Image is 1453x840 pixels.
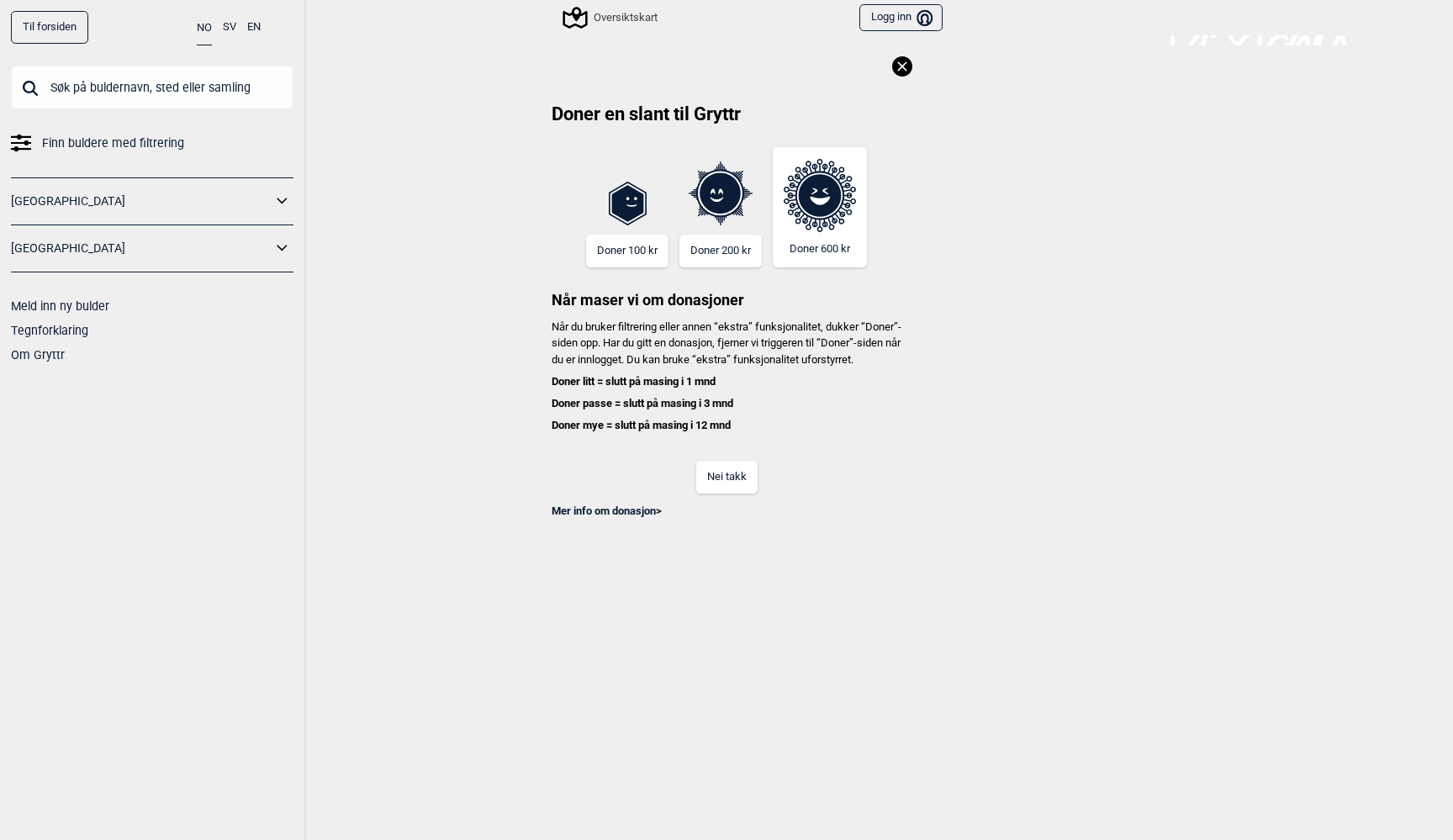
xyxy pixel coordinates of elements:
button: Doner 600 kr [773,147,867,267]
a: Tegnforklaring [11,324,88,337]
button: Doner 100 kr [586,235,668,267]
a: [GEOGRAPHIC_DATA] [11,189,272,214]
a: Meld inn ny bulder [11,299,109,313]
p: Når du bruker filtrering eller annen “ekstra” funksjonalitet, dukker “Doner”-siden opp. Har du gi... [541,319,912,434]
a: Til forsiden [11,11,88,44]
button: Logg inn [859,4,943,32]
a: [GEOGRAPHIC_DATA] [11,236,272,261]
b: Doner litt = slutt på masing i 1 mnd [552,375,716,388]
b: Doner mye = slutt på masing i 12 mnd [552,419,731,431]
h3: Når maser vi om donasjoner [541,267,912,310]
input: Søk på buldernavn, sted eller samling [11,66,293,109]
button: Nei takk [696,461,758,494]
h2: Doner en slant til Gryttr [541,102,912,139]
a: Mer info om donasjon> [552,505,662,517]
b: Doner passe = slutt på masing i 3 mnd [552,397,733,409]
button: SV [223,11,236,44]
button: EN [247,11,261,44]
div: Oversiktskart [565,8,658,28]
a: Om Gryttr [11,348,65,362]
a: Finn buldere med filtrering [11,131,293,156]
button: NO [197,11,212,45]
button: Doner 200 kr [679,235,762,267]
span: Finn buldere med filtrering [42,131,184,156]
